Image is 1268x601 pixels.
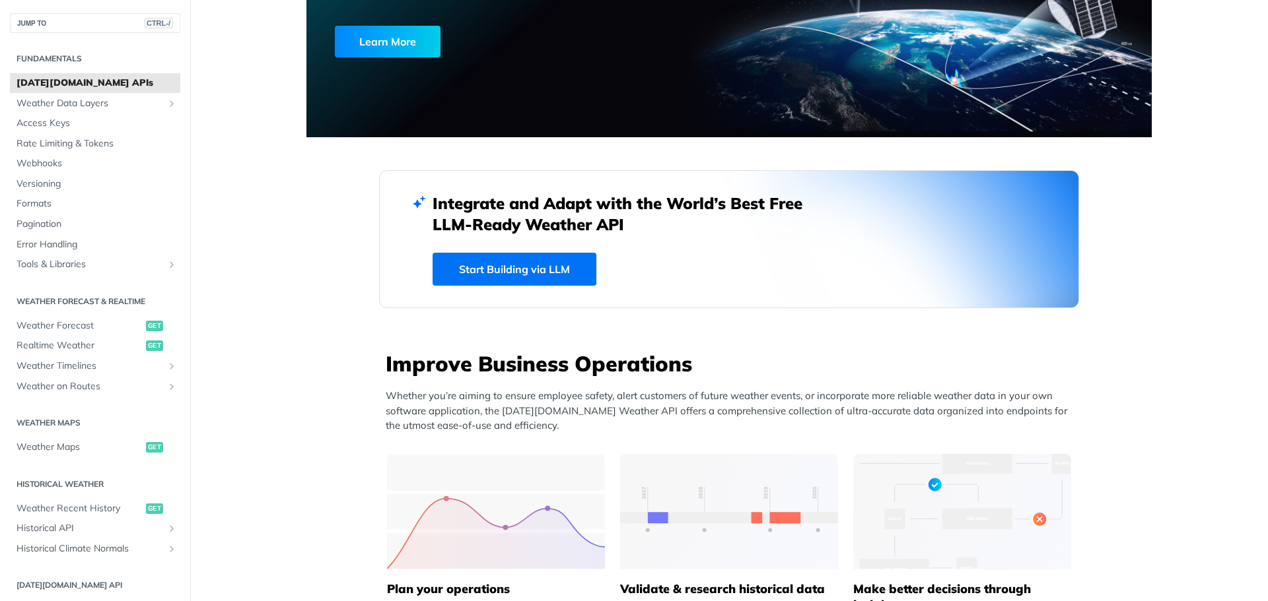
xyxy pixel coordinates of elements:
[10,113,180,133] a: Access Keys
[17,77,177,90] span: [DATE][DOMAIN_NAME] APIs
[10,316,180,336] a: Weather Forecastget
[10,356,180,376] a: Weather TimelinesShow subpages for Weather Timelines
[166,523,177,534] button: Show subpages for Historical API
[17,137,177,150] span: Rate Limiting & Tokens
[10,579,180,591] h2: [DATE][DOMAIN_NAME] API
[144,18,173,28] span: CTRL-/
[17,258,163,271] span: Tools & Libraries
[10,174,180,194] a: Versioning
[17,197,177,210] span: Formats
[620,581,838,597] h5: Validate & research historical data
[166,381,177,392] button: Show subpages for Weather on Routes
[10,539,180,559] a: Historical Climate NormalsShow subpages for Historical Climate Normals
[10,336,180,356] a: Realtime Weatherget
[10,437,180,457] a: Weather Mapsget
[166,98,177,109] button: Show subpages for Weather Data Layers
[146,503,163,514] span: get
[335,26,440,57] div: Learn More
[10,296,180,307] h2: Weather Forecast & realtime
[386,389,1079,433] p: Whether you’re aiming to ensure employee safety, alert customers of future weather events, or inc...
[17,117,177,130] span: Access Keys
[17,502,143,515] span: Weather Recent History
[10,519,180,538] a: Historical APIShow subpages for Historical API
[10,134,180,154] a: Rate Limiting & Tokens
[17,97,163,110] span: Weather Data Layers
[146,340,163,351] span: get
[10,194,180,214] a: Formats
[335,26,662,57] a: Learn More
[853,454,1071,569] img: a22d113-group-496-32x.svg
[17,441,143,454] span: Weather Maps
[17,360,163,373] span: Weather Timelines
[10,255,180,274] a: Tools & LibrariesShow subpages for Tools & Libraries
[433,253,596,286] a: Start Building via LLM
[166,259,177,270] button: Show subpages for Tools & Libraries
[433,193,822,235] h2: Integrate and Adapt with the World’s Best Free LLM-Ready Weather API
[17,380,163,393] span: Weather on Routes
[17,319,143,332] span: Weather Forecast
[10,478,180,490] h2: Historical Weather
[17,339,143,352] span: Realtime Weather
[17,522,163,535] span: Historical API
[10,499,180,519] a: Weather Recent Historyget
[10,377,180,396] a: Weather on RoutesShow subpages for Weather on Routes
[387,581,605,597] h5: Plan your operations
[10,214,180,234] a: Pagination
[17,177,177,191] span: Versioning
[10,53,180,65] h2: Fundamentals
[146,321,163,331] span: get
[10,235,180,255] a: Error Handling
[17,218,177,231] span: Pagination
[17,542,163,555] span: Historical Climate Normals
[17,157,177,170] span: Webhooks
[386,349,1079,378] h3: Improve Business Operations
[10,417,180,429] h2: Weather Maps
[146,442,163,453] span: get
[620,454,838,569] img: 13d7ca0-group-496-2.svg
[166,361,177,371] button: Show subpages for Weather Timelines
[10,94,180,113] a: Weather Data LayersShow subpages for Weather Data Layers
[10,73,180,93] a: [DATE][DOMAIN_NAME] APIs
[10,154,180,174] a: Webhooks
[387,454,605,569] img: 39565e8-group-4962x.svg
[17,238,177,251] span: Error Handling
[166,544,177,554] button: Show subpages for Historical Climate Normals
[10,13,180,33] button: JUMP TOCTRL-/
